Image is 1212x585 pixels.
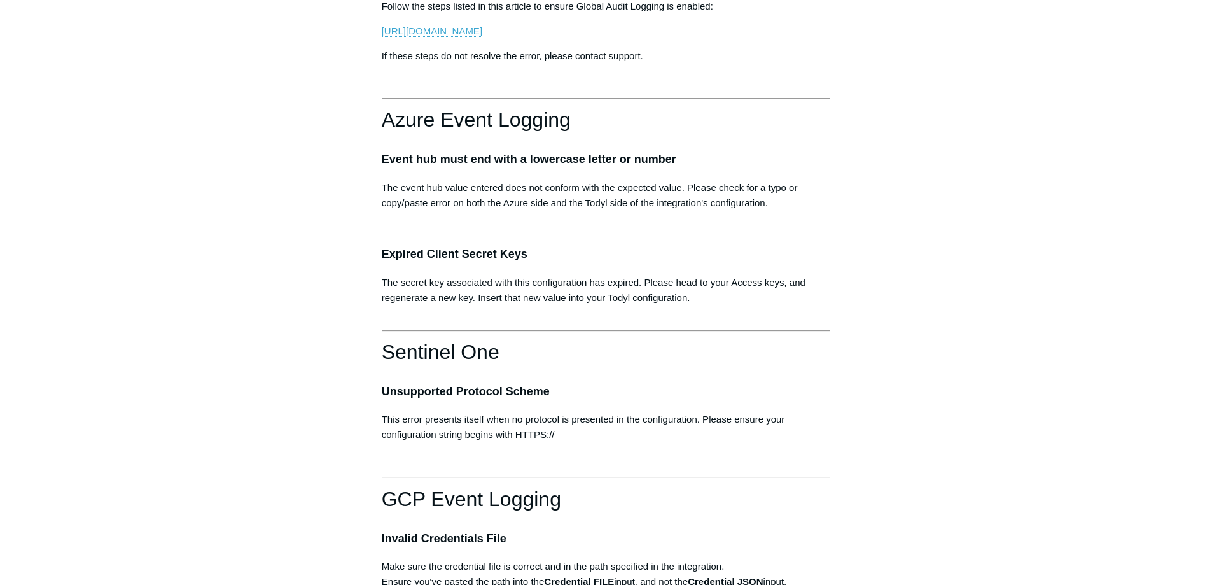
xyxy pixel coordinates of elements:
h3: Invalid Credentials File [382,530,831,548]
p: This error presents itself when no protocol is presented in the configuration. Please ensure your... [382,412,831,442]
h1: GCP Event Logging [382,483,831,516]
h3: Event hub must end with a lowercase letter or number [382,150,831,169]
h3: Expired Client Secret Keys [382,245,831,264]
p: If these steps do not resolve the error, please contact support. [382,48,831,64]
p: The secret key associated with this configuration has expired. Please head to your Access keys, a... [382,275,831,321]
p: The event hub value entered does not conform with the expected value. Please check for a typo or ... [382,180,831,211]
h1: Azure Event Logging [382,104,831,136]
a: [URL][DOMAIN_NAME] [382,25,482,37]
h3: Unsupported Protocol Scheme [382,383,831,401]
h1: Sentinel One [382,336,831,369]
